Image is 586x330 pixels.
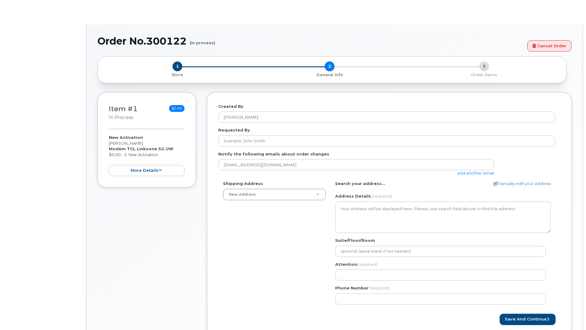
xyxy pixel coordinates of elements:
label: Notify the following emails about order changes [218,151,329,157]
a: add another email [457,171,494,175]
h1: Order No.300122 [97,36,524,46]
button: Save and Continue [500,314,556,325]
a: New Address [223,189,326,200]
span: (required) [357,262,377,267]
div: [PERSON_NAME] $0.00 - 2 Year Activation [109,135,184,176]
input: optional, leave blank if not needed [335,246,546,257]
input: Example: John Smith [218,136,555,147]
span: New Address [228,192,256,197]
strong: New Activation [109,135,143,140]
h3: Item #1 [109,105,138,121]
label: Phone Number [335,285,369,291]
label: Address Details [335,193,371,199]
small: in process [109,115,133,120]
a: Manually edit your address [493,181,551,187]
strong: Modem TCL Linkzone 5G UW [109,146,173,151]
label: Shipping Address [223,181,263,187]
a: 1 Store [103,71,252,78]
span: $0.00 [169,105,184,112]
small: (in process) [190,36,215,45]
label: Created By [218,104,244,109]
p: Store [105,72,250,78]
span: (required) [370,285,390,290]
span: 1 [172,61,182,71]
label: Suite/Floor/Room [335,238,375,243]
span: (required) [372,194,392,198]
button: more details [109,165,184,176]
label: Requested By [218,127,250,133]
label: Search your address... [335,181,385,187]
label: Attention [335,261,377,267]
a: Cancel Order [527,40,572,52]
input: Example: john@appleseed.com [218,159,494,170]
